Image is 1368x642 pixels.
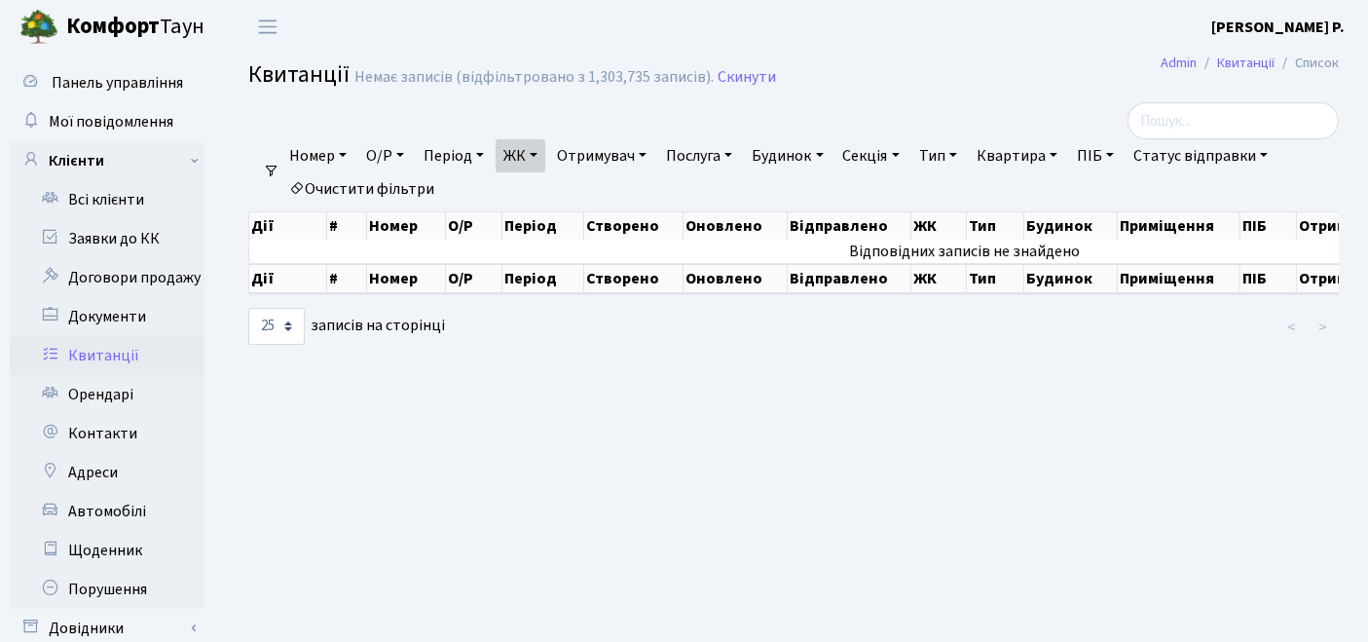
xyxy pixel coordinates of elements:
[835,139,907,172] a: Секція
[10,336,204,375] a: Квитанції
[10,531,204,570] a: Щоденник
[19,8,58,47] img: logo.png
[10,375,204,414] a: Орендарі
[1126,139,1276,172] a: Статус відправки
[10,492,204,531] a: Автомобілі
[584,212,684,240] th: Створено
[10,180,204,219] a: Всі клієнти
[66,11,160,42] b: Комфорт
[718,68,776,87] a: Скинути
[1240,212,1297,240] th: ПІБ
[1211,17,1345,38] b: [PERSON_NAME] Р.
[249,212,327,240] th: Дії
[367,212,446,240] th: Номер
[354,68,714,87] div: Немає записів (відфільтровано з 1,303,735 записів).
[243,11,292,43] button: Переключити навігацію
[10,63,204,102] a: Панель управління
[502,264,584,293] th: Період
[10,414,204,453] a: Контакти
[549,139,654,172] a: Отримувач
[969,139,1065,172] a: Квартира
[684,264,787,293] th: Оновлено
[10,102,204,141] a: Мої повідомлення
[10,219,204,258] a: Заявки до КК
[967,212,1025,240] th: Тип
[1161,53,1197,73] a: Admin
[10,297,204,336] a: Документи
[911,264,967,293] th: ЖК
[1069,139,1122,172] a: ПІБ
[1211,16,1345,39] a: [PERSON_NAME] Р.
[1024,212,1118,240] th: Будинок
[10,453,204,492] a: Адреси
[248,57,350,92] span: Квитанції
[744,139,831,172] a: Будинок
[49,111,173,132] span: Мої повідомлення
[10,141,204,180] a: Клієнти
[327,212,367,240] th: #
[248,308,305,345] select: записів на сторінці
[1217,53,1275,73] a: Квитанції
[52,72,183,94] span: Панель управління
[248,308,445,345] label: записів на сторінці
[327,264,367,293] th: #
[367,264,446,293] th: Номер
[967,264,1025,293] th: Тип
[1128,102,1339,139] input: Пошук...
[66,11,204,44] span: Таун
[416,139,492,172] a: Період
[788,264,911,293] th: Відправлено
[1131,43,1368,84] nav: breadcrumb
[281,139,354,172] a: Номер
[358,139,412,172] a: О/Р
[1118,212,1240,240] th: Приміщення
[1275,53,1339,74] li: Список
[10,570,204,609] a: Порушення
[502,212,584,240] th: Період
[788,212,911,240] th: Відправлено
[10,258,204,297] a: Договори продажу
[658,139,740,172] a: Послуга
[446,212,503,240] th: О/Р
[1024,264,1118,293] th: Будинок
[1118,264,1240,293] th: Приміщення
[584,264,684,293] th: Створено
[911,212,967,240] th: ЖК
[684,212,787,240] th: Оновлено
[446,264,503,293] th: О/Р
[1240,264,1297,293] th: ПІБ
[281,172,442,206] a: Очистити фільтри
[496,139,545,172] a: ЖК
[911,139,965,172] a: Тип
[249,264,327,293] th: Дії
